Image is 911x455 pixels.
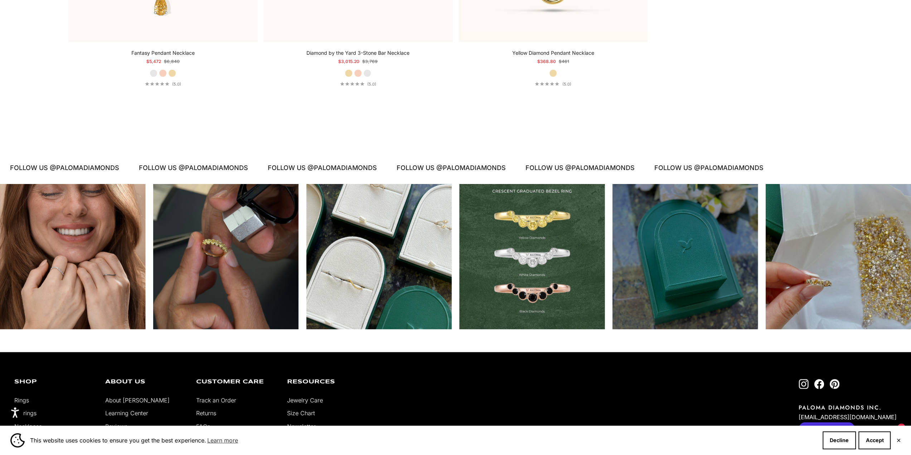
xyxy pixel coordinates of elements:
p: PALOMA DIAMONDS INC. [799,403,897,412]
a: FAQs [196,423,210,430]
a: About [PERSON_NAME] [105,397,170,404]
a: Size Chart [287,410,315,417]
div: Instagram post opens in a popup [306,184,451,329]
button: Close [896,438,901,442]
p: Resources [287,379,367,385]
button: Accept [858,431,891,449]
p: [EMAIL_ADDRESS][DOMAIN_NAME] [799,412,897,422]
div: Instagram post opens in a popup [765,184,911,329]
p: FOLLOW US @PALOMADIAMONDS [524,163,633,173]
span: (5.0) [367,82,376,87]
p: About Us [105,379,185,385]
a: Follow on Pinterest [829,379,839,389]
span: (5.0) [172,82,181,87]
p: FOLLOW US @PALOMADIAMONDS [9,163,118,173]
img: Cookie banner [10,433,25,447]
sale-price: $3,015.20 [338,58,359,65]
p: FOLLOW US @PALOMADIAMONDS [137,163,247,173]
a: Reviews [105,423,127,430]
p: FOLLOW US @PALOMADIAMONDS [395,163,504,173]
a: 5.0 out of 5.0 stars(5.0) [340,82,376,87]
a: Track an Order [196,397,236,404]
p: Customer Care [196,379,276,385]
div: Instagram post opens in a popup [459,184,605,329]
span: (5.0) [562,82,571,87]
a: Follow on Facebook [814,379,824,389]
compare-at-price: $6,840 [164,58,180,65]
a: Newsletter [287,423,316,430]
a: Learning Center [105,410,148,417]
a: Rings [14,397,29,404]
div: 5.0 out of 5.0 stars [535,82,559,86]
p: FOLLOW US @PALOMADIAMONDS [653,163,762,173]
compare-at-price: $461 [558,58,569,65]
div: 5.0 out of 5.0 stars [145,82,169,86]
a: Yellow Diamond Pendant Necklace [512,49,594,57]
a: Learn more [206,435,239,446]
sale-price: $5,472 [146,58,161,65]
span: This website uses cookies to ensure you get the best experience. [30,435,817,446]
a: Jewelry Care [287,397,323,404]
div: 5.0 out of 5.0 stars [340,82,364,86]
a: Fantasy Pendant Necklace [131,49,195,57]
a: Follow on Instagram [799,379,809,389]
button: Decline [823,431,856,449]
div: Instagram post opens in a popup [612,184,758,329]
a: Earrings [14,410,37,417]
p: FOLLOW US @PALOMADIAMONDS [266,163,375,173]
a: 5.0 out of 5.0 stars(5.0) [145,82,181,87]
sale-price: $368.80 [537,58,556,65]
div: Instagram post opens in a popup [153,184,299,329]
compare-at-price: $3,769 [362,58,378,65]
a: 5.0 out of 5.0 stars(5.0) [535,82,571,87]
a: Necklaces [14,423,42,430]
a: Returns [196,410,216,417]
p: Shop [14,379,95,385]
a: Diamond by the Yard 3-Stone Bar Necklace [306,49,410,57]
